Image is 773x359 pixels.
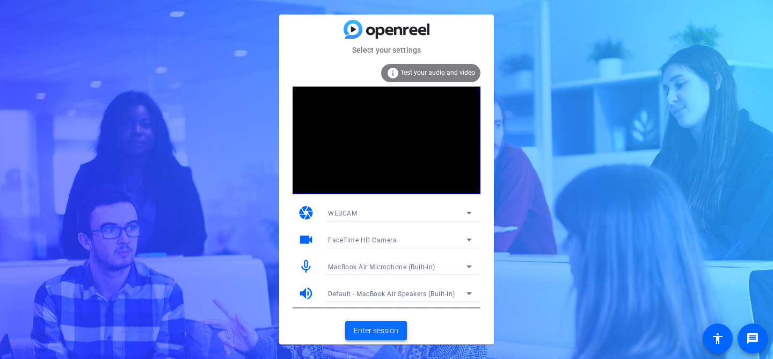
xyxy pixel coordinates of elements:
span: MacBook Air Microphone (Built-in) [328,263,435,271]
mat-icon: info [386,67,399,80]
span: Test your audio and video [400,69,475,76]
span: Enter session [354,325,398,336]
mat-icon: camera [298,205,314,221]
span: WEBCAM [328,210,357,217]
mat-icon: videocam [298,232,314,248]
mat-card-subtitle: Select your settings [279,44,494,56]
mat-icon: volume_up [298,285,314,301]
img: blue-gradient.svg [344,20,429,39]
mat-icon: mic_none [298,259,314,275]
span: FaceTime HD Camera [328,236,397,244]
button: Enter session [345,321,407,340]
span: Default - MacBook Air Speakers (Built-in) [328,290,455,298]
mat-icon: message [746,332,759,345]
mat-icon: accessibility [711,332,724,345]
